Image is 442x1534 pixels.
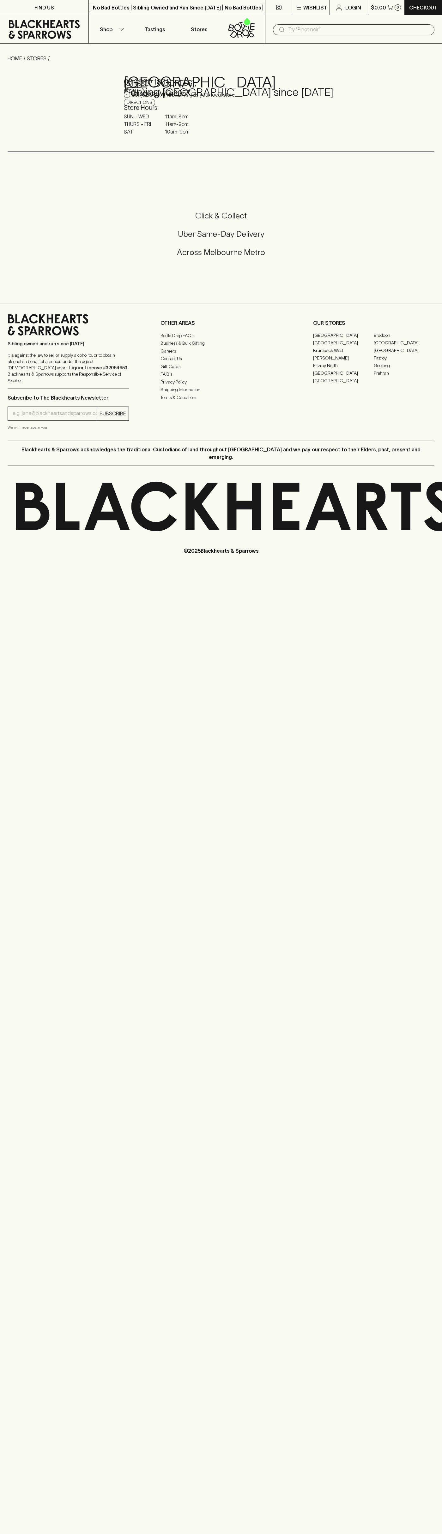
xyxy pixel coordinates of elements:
[313,332,374,339] a: [GEOGRAPHIC_DATA]
[8,211,434,221] h5: Click & Collect
[160,394,282,401] a: Terms & Conditions
[12,446,430,461] p: Blackhearts & Sparrows acknowledges the traditional Custodians of land throughout [GEOGRAPHIC_DAT...
[89,15,133,43] button: Shop
[8,56,22,61] a: HOME
[397,6,399,9] p: 0
[97,407,129,420] button: SUBSCRIBE
[8,185,434,291] div: Call to action block
[160,347,282,355] a: Careers
[160,319,282,327] p: OTHER AREAS
[100,410,126,417] p: SUBSCRIBE
[313,347,374,354] a: Brunswick West
[133,15,177,43] a: Tastings
[313,319,434,327] p: OUR STORES
[8,247,434,258] h5: Across Melbourne Metro
[191,26,207,33] p: Stores
[8,394,129,401] p: Subscribe to The Blackhearts Newsletter
[374,370,434,377] a: Prahran
[313,362,374,370] a: Fitzroy North
[69,365,127,370] strong: Liquor License #32064953
[345,4,361,11] p: Login
[145,26,165,33] p: Tastings
[34,4,54,11] p: FIND US
[374,332,434,339] a: Braddon
[160,355,282,363] a: Contact Us
[313,354,374,362] a: [PERSON_NAME]
[160,340,282,347] a: Business & Bulk Gifting
[313,339,374,347] a: [GEOGRAPHIC_DATA]
[160,363,282,370] a: Gift Cards
[288,25,429,35] input: Try "Pinot noir"
[371,4,386,11] p: $0.00
[374,354,434,362] a: Fitzroy
[13,408,97,419] input: e.g. jane@blackheartsandsparrows.com.au
[374,339,434,347] a: [GEOGRAPHIC_DATA]
[8,229,434,239] h5: Uber Same-Day Delivery
[8,341,129,347] p: Sibling owned and run since [DATE]
[160,371,282,378] a: FAQ's
[8,424,129,431] p: We will never spam you
[160,386,282,394] a: Shipping Information
[100,26,112,33] p: Shop
[313,370,374,377] a: [GEOGRAPHIC_DATA]
[374,347,434,354] a: [GEOGRAPHIC_DATA]
[160,332,282,339] a: Bottle Drop FAQ's
[160,378,282,386] a: Privacy Policy
[313,377,374,385] a: [GEOGRAPHIC_DATA]
[8,352,129,383] p: It is against the law to sell or supply alcohol to, or to obtain alcohol on behalf of a person un...
[374,362,434,370] a: Geelong
[27,56,46,61] a: STORES
[177,15,221,43] a: Stores
[409,4,438,11] p: Checkout
[303,4,327,11] p: Wishlist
